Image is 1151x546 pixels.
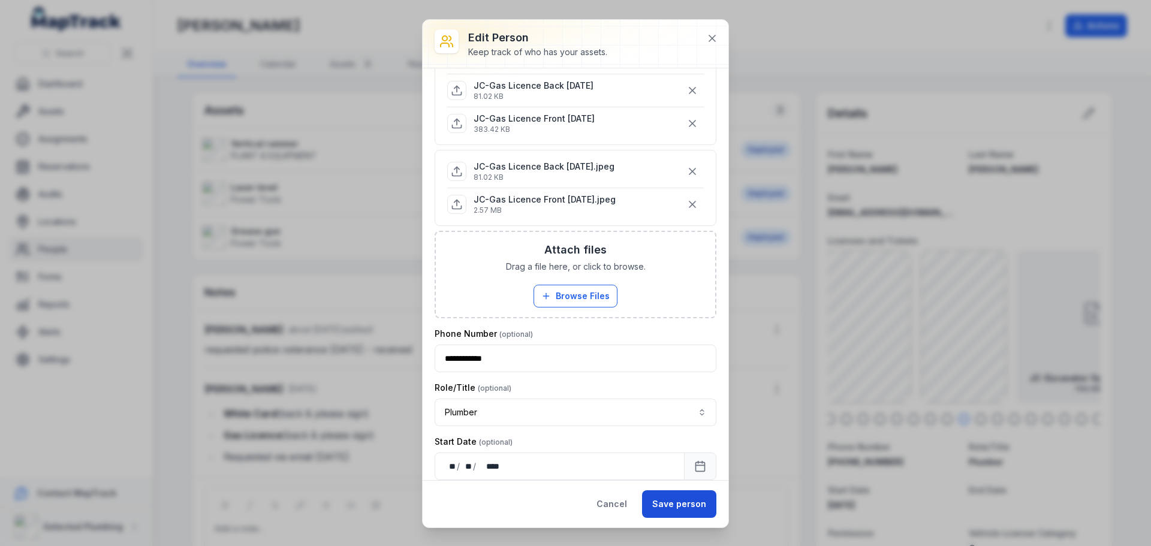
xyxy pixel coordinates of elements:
label: Start Date [435,436,513,448]
p: 81.02 KB [474,173,614,182]
div: / [473,460,477,472]
span: Drag a file here, or click to browse. [506,261,646,273]
h3: Edit person [468,29,607,46]
label: Phone Number [435,328,533,340]
p: JC-Gas Licence Front [DATE].jpeg [474,194,616,206]
p: 383.42 KB [474,125,595,134]
button: Cancel [586,490,637,518]
button: Plumber [435,399,716,426]
button: Calendar [684,453,716,480]
label: Role/Title [435,382,511,394]
p: JC-Gas Licence Front [DATE] [474,113,595,125]
button: Save person [642,490,716,518]
div: year, [477,460,500,472]
h3: Attach files [544,242,607,258]
p: JC-Gas Licence Back [DATE] [474,80,593,92]
p: JC-Gas Licence Back [DATE].jpeg [474,161,614,173]
p: 2.57 MB [474,206,616,215]
div: / [457,460,461,472]
div: Keep track of who has your assets. [468,46,607,58]
button: Browse Files [534,285,617,307]
p: 81.02 KB [474,92,593,101]
div: month, [461,460,473,472]
div: day, [445,460,457,472]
